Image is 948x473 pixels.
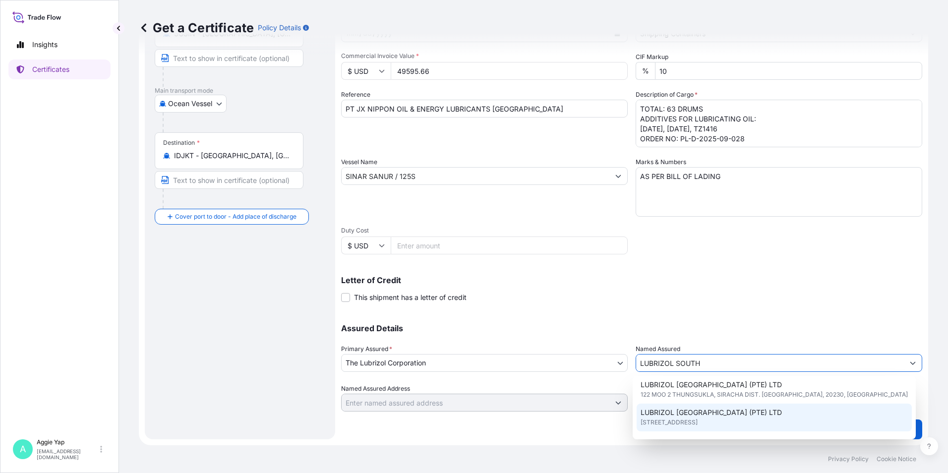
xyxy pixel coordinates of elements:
[636,344,680,354] label: Named Assured
[341,90,370,100] label: Reference
[155,49,303,67] input: Text to appear on certificate
[828,455,869,463] p: Privacy Policy
[636,354,904,372] input: Assured Name
[342,394,609,412] input: Named Assured Address
[904,354,922,372] button: Show suggestions
[341,157,377,167] label: Vessel Name
[609,394,627,412] button: Show suggestions
[346,358,426,368] span: The Lubrizol Corporation
[636,52,668,62] label: CIF Markup
[877,455,916,463] p: Cookie Notice
[155,87,325,95] p: Main transport mode
[32,64,69,74] p: Certificates
[139,20,254,36] p: Get a Certificate
[341,344,392,354] span: Primary Assured
[342,167,609,185] input: Type to search vessel name or IMO
[641,380,782,390] span: LUBRIZOL [GEOGRAPHIC_DATA] (PTE) LTD
[636,157,686,167] label: Marks & Numbers
[636,90,698,100] label: Description of Cargo
[391,62,628,80] input: Enter amount
[175,212,296,222] span: Cover port to door - Add place of discharge
[341,100,628,118] input: Enter booking reference
[655,62,922,80] input: Enter percentage between 0 and 24%
[354,293,467,302] span: This shipment has a letter of credit
[258,23,301,33] p: Policy Details
[174,151,291,161] input: Destination
[636,62,655,80] div: %
[155,95,227,113] button: Select transport
[168,99,212,109] span: Ocean Vessel
[641,408,782,417] span: LUBRIZOL [GEOGRAPHIC_DATA] (PTE) LTD
[37,438,98,446] p: Aggie Yap
[37,448,98,460] p: [EMAIL_ADDRESS][DOMAIN_NAME]
[155,171,303,189] input: Text to appear on certificate
[341,384,410,394] label: Named Assured Address
[641,417,698,427] span: [STREET_ADDRESS]
[163,139,200,147] div: Destination
[341,227,628,235] span: Duty Cost
[609,167,627,185] button: Show suggestions
[341,324,922,332] p: Assured Details
[341,276,922,284] p: Letter of Credit
[20,444,26,454] span: A
[32,40,58,50] p: Insights
[641,390,908,400] span: 122 MOO 2 THUNGSUKLA, SIRACHA DIST. [GEOGRAPHIC_DATA], 20230, [GEOGRAPHIC_DATA]
[391,236,628,254] input: Enter amount
[341,52,628,60] span: Commercial Invoice Value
